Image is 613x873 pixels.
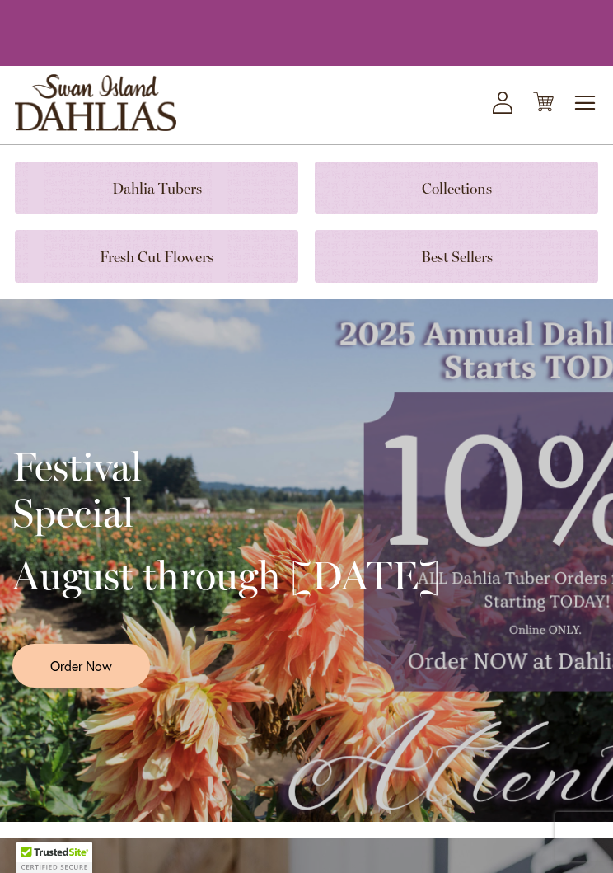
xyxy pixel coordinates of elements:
[16,842,92,873] div: TrustedSite Certified
[15,74,176,131] a: store logo
[12,644,150,688] a: Order Now
[12,552,440,598] h2: August through [DATE]
[12,444,440,536] h2: Festival Special
[50,656,112,675] span: Order Now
